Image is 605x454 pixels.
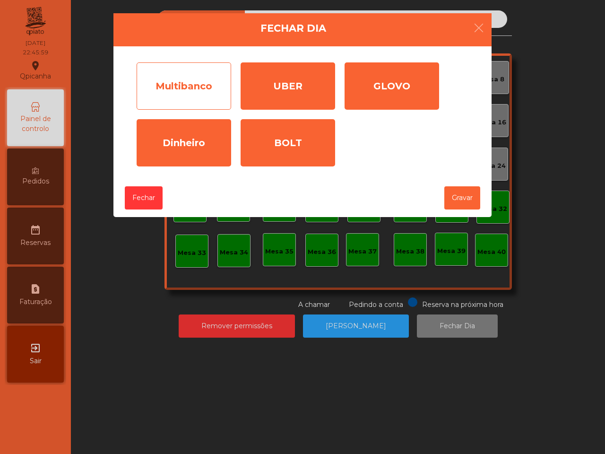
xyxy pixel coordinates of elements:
[444,186,480,210] button: Gravar
[241,119,335,166] div: BOLT
[260,21,326,35] h4: Fechar Dia
[137,119,231,166] div: Dinheiro
[137,62,231,110] div: Multibanco
[125,186,163,210] button: Fechar
[241,62,335,110] div: UBER
[345,62,439,110] div: GLOVO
